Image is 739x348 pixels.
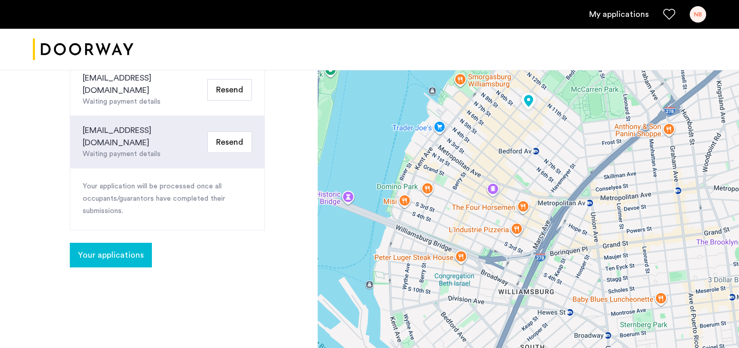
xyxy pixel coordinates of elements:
[83,181,252,218] p: Your application will be processed once all occupants/guarantors have completed their submissions.
[690,6,706,23] div: NB
[70,251,152,259] cazamio-button: Go to application
[207,79,252,101] button: Resend Email
[33,30,133,69] a: Cazamio logo
[207,131,252,153] button: Resend Email
[83,149,203,160] div: Waiting payment details
[589,8,649,21] a: My application
[70,243,152,267] button: button
[83,96,203,107] div: Waiting payment details
[663,8,675,21] a: Favorites
[83,72,203,96] div: [EMAIL_ADDRESS][DOMAIN_NAME]
[83,124,203,149] div: [EMAIL_ADDRESS][DOMAIN_NAME]
[33,30,133,69] img: logo
[78,249,144,261] span: Your applications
